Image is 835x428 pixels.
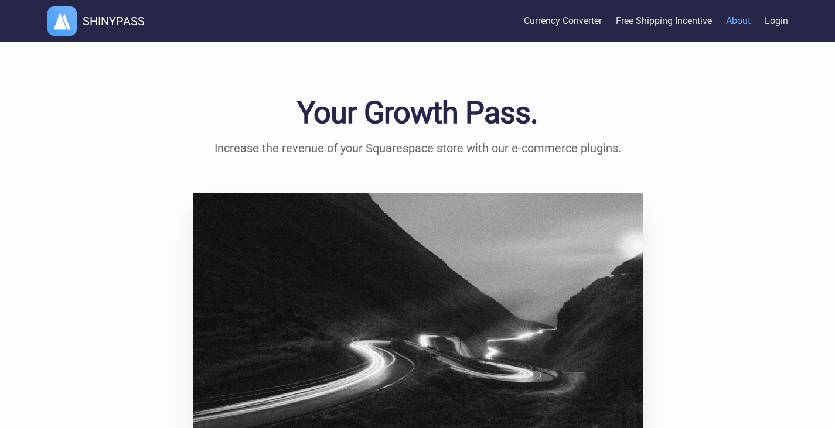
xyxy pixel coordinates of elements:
img: logo.webp [47,6,77,36]
h1: Your Growth Pass. [193,94,643,132]
p: Increase the revenue of your Squarespace store with our e-commerce plugins. [193,141,643,155]
a: Login [765,4,788,39]
a: About [726,4,751,39]
a: Currency Converter [524,4,602,39]
a: Free Shipping Incentive [616,4,712,39]
h1: SHINYPASS [83,14,145,28]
